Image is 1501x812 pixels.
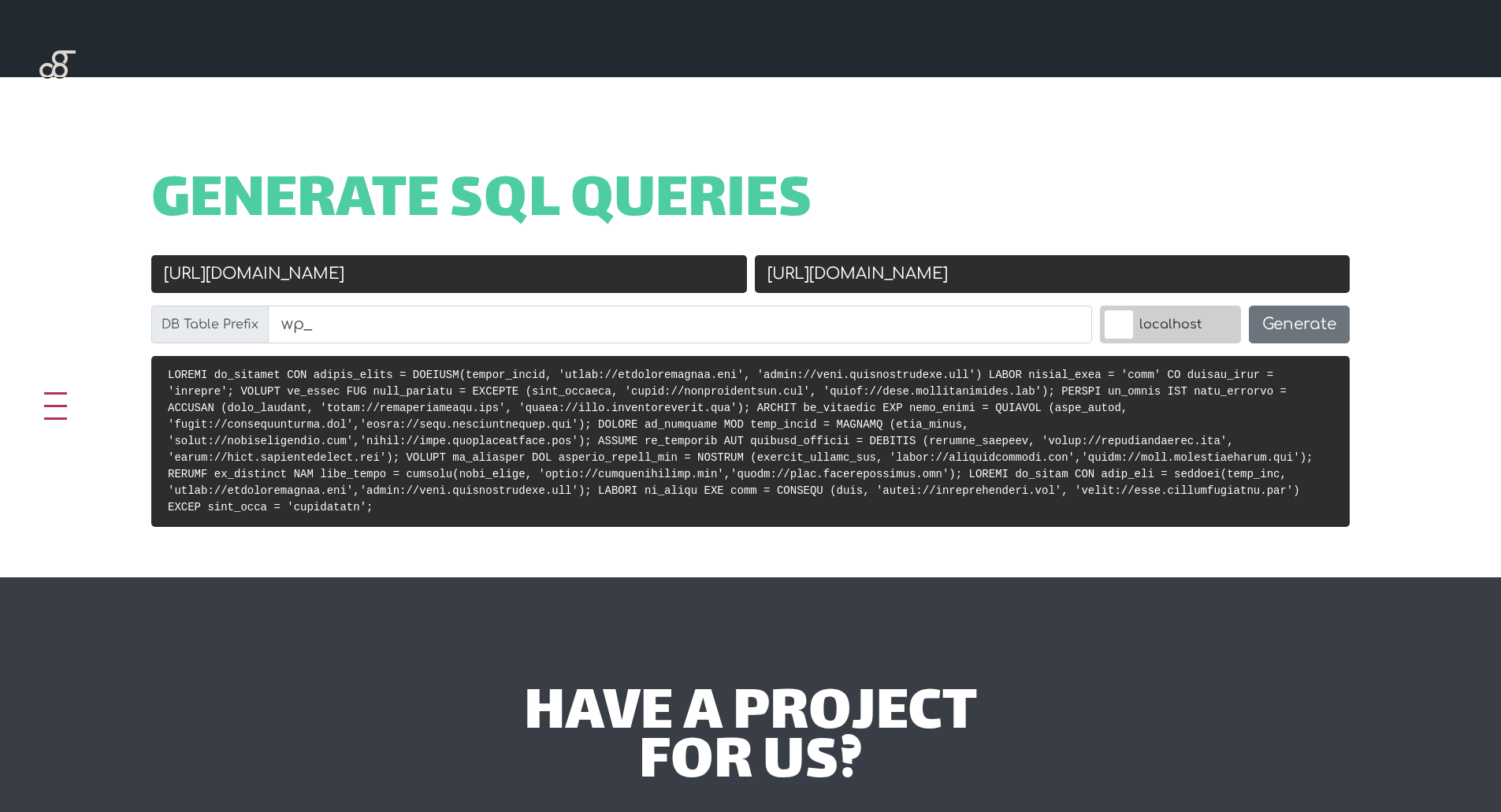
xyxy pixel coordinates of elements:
[151,255,747,293] input: Old URL
[755,255,1351,293] input: New URL
[151,178,812,227] span: Generate SQL Queries
[168,369,1313,514] code: LOREMI do_sitamet CON adipis_elits = DOEIUSM(tempor_incid, 'utlab://etdoloremagnaa.eni', 'admin:/...
[1100,306,1241,343] label: localhost
[268,306,1092,343] input: wp_
[284,691,1217,789] div: have a project for us?
[151,306,269,343] label: DB Table Prefix
[39,50,76,169] img: Blackgate
[1249,306,1350,343] button: Generate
